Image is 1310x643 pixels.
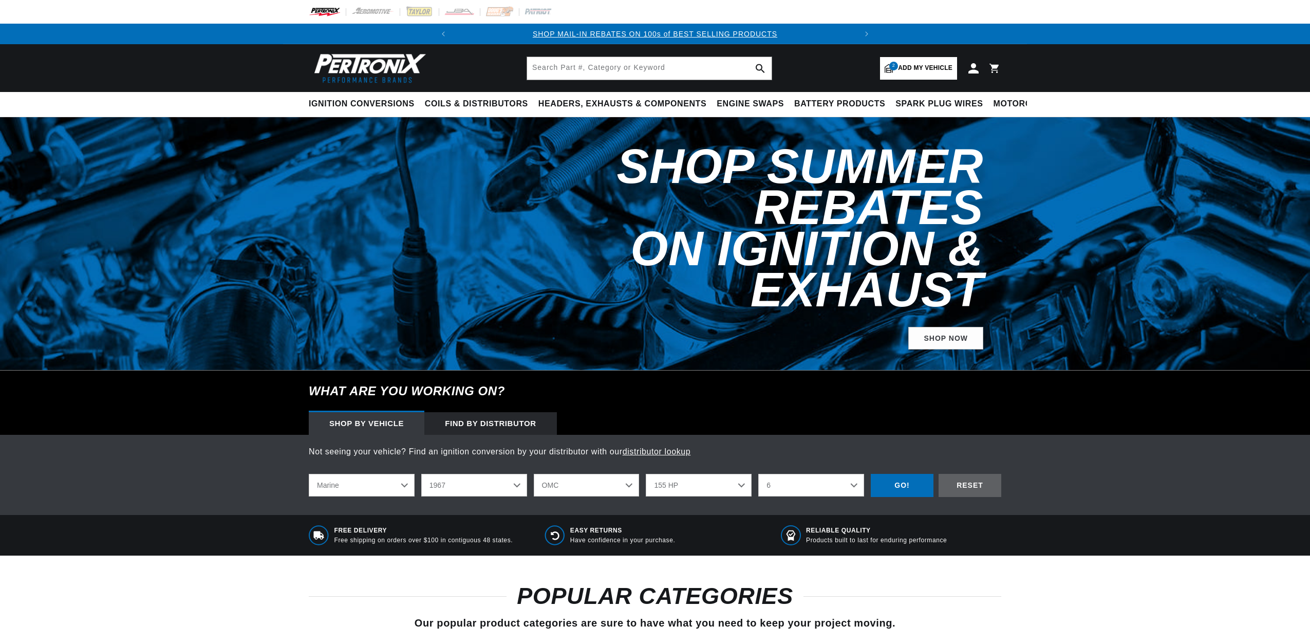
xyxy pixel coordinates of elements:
span: 2 [889,62,898,70]
summary: Motorcycle [988,92,1060,116]
a: SHOP NOW [908,327,983,350]
slideshow-component: Translation missing: en.sections.announcements.announcement_bar [283,24,1027,44]
button: Translation missing: en.sections.announcements.next_announcement [856,24,877,44]
summary: Headers, Exhausts & Components [533,92,712,116]
span: Headers, Exhausts & Components [538,99,706,109]
span: RELIABLE QUALITY [806,526,947,535]
summary: Coils & Distributors [420,92,533,116]
span: Free Delivery [334,526,513,535]
div: Announcement [454,28,857,40]
p: Not seeing your vehicle? Find an ignition conversion by your distributor with our [309,445,1001,458]
span: Engine Swaps [717,99,784,109]
span: Ignition Conversions [309,99,415,109]
summary: Engine Swaps [712,92,789,116]
select: Year [421,474,527,497]
a: distributor lookup [623,447,691,456]
div: GO! [871,474,933,497]
img: Pertronix [309,50,427,86]
span: Easy Returns [570,526,676,535]
span: Motorcycle [994,99,1055,109]
select: Make [534,474,640,497]
span: Battery Products [794,99,885,109]
span: Add my vehicle [898,63,952,73]
p: Have confidence in your purchase. [570,536,676,545]
span: Coils & Distributors [425,99,528,109]
a: SHOP MAIL-IN REBATES ON 100s of BEST SELLING PRODUCTS [533,30,777,38]
a: 2Add my vehicle [880,57,957,80]
input: Search Part #, Category or Keyword [527,57,772,80]
div: Shop by vehicle [309,412,424,435]
p: Free shipping on orders over $100 in contiguous 48 states. [334,536,513,545]
summary: Battery Products [789,92,890,116]
span: Our popular product categories are sure to have what you need to keep your project moving. [415,617,895,629]
p: Products built to last for enduring performance [806,536,947,545]
h2: POPULAR CATEGORIES [309,586,1001,606]
select: Ride Type [309,474,415,497]
span: Spark Plug Wires [895,99,983,109]
select: Model [646,474,752,497]
summary: Spark Plug Wires [890,92,988,116]
summary: Ignition Conversions [309,92,420,116]
button: search button [749,57,772,80]
h6: What are you working on? [283,371,1027,412]
div: RESET [939,474,1001,497]
button: Translation missing: en.sections.announcements.previous_announcement [433,24,454,44]
div: 1 of 2 [454,28,857,40]
div: Find by Distributor [424,412,557,435]
select: Engine [758,474,864,497]
h2: Shop Summer Rebates on Ignition & Exhaust [544,146,983,310]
